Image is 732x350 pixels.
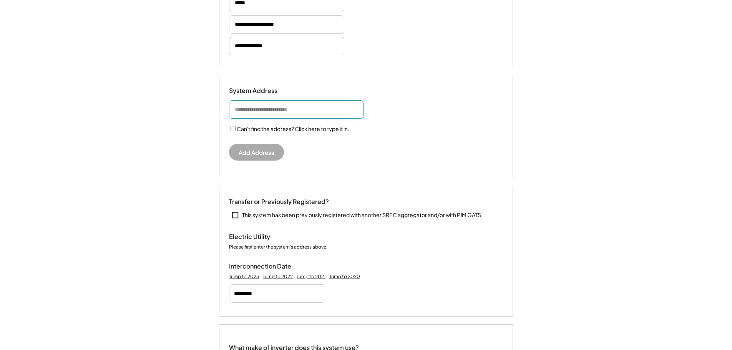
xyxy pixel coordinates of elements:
div: Jump to 2020 [329,274,360,280]
div: Transfer or Previously Registered? [229,198,329,206]
div: This system has been previously registered with another SREC aggregator and/or with PJM GATS [242,211,481,219]
div: System Address [229,87,306,95]
label: Can't find the address? Click here to type it in. [237,125,349,132]
div: Electric Utility [229,233,306,241]
div: Please first enter the system's address above. [229,244,327,251]
div: Jump to 2022 [263,274,293,280]
button: Add Address [229,144,284,161]
div: Jump to 2023 [229,274,259,280]
div: Interconnection Date [229,262,306,270]
div: Jump to 2021 [297,274,325,280]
